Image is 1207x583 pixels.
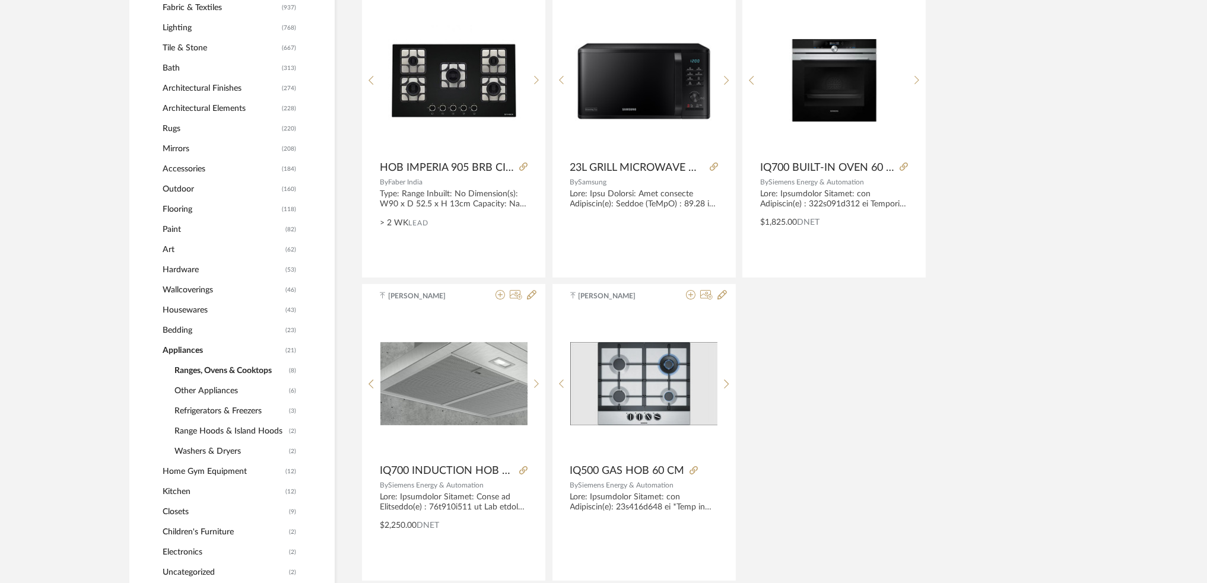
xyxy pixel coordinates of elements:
span: (2) [289,563,296,582]
span: (160) [282,180,296,199]
span: Mirrors [163,139,279,159]
img: IQ500 GAS HOB 60 CM [570,342,717,425]
span: By [380,482,388,489]
span: (46) [285,281,296,300]
span: Samsung [579,179,607,186]
div: Lore: Ipsumdolor Sitamet: Conse ad Elitseddo(e) : 76t910i511 ut Lab etdolo: Magnaali: En Adminimv... [380,492,528,512]
div: Lore: Ipsu Dolorsi: Amet consecte Adipiscin(e): Seddoe (TeMpO) : 89.28 in u 50.58 la e 81.84 do M... [570,189,718,209]
span: (2) [289,442,296,461]
span: Art [163,240,282,260]
span: (62) [285,240,296,259]
span: (8) [289,361,296,380]
span: By [380,179,388,186]
span: Electronics [163,542,286,562]
div: Type: Range Inbuilt: No Dimension(s): W90 x D 52.5 x H 13cm Capacity: Na Material/Finishes: Mild ... [380,189,528,209]
img: IQ700 BUILT-IN OVEN 60 x 60 CM [761,39,908,122]
span: Rugs [163,119,279,139]
span: DNET [797,218,820,227]
span: Closets [163,502,286,522]
span: (12) [285,482,296,501]
span: IQ500 GAS HOB 60 CM [570,464,685,477]
div: Lore: Ipsumdolor Sitamet: con Adipiscin(e) : 322s091d312 ei Tempori utlabo etd magnaaliquae :757 ... [760,189,908,209]
span: IQ700 BUILT-IN OVEN 60 x 60 CM [760,161,895,174]
span: Appliances [163,340,282,361]
span: Hardware [163,260,282,280]
span: Washers & Dryers [174,441,286,461]
span: Siemens Energy & Automation [388,482,484,489]
span: By [760,179,768,186]
span: (208) [282,139,296,158]
span: DNET [417,521,439,530]
span: Lead [408,219,428,227]
span: (2) [289,523,296,541]
span: Outdoor [163,179,279,199]
span: (768) [282,18,296,37]
span: [PERSON_NAME] [388,291,463,301]
span: Housewares [163,300,282,320]
span: (220) [282,119,296,138]
span: Paint [163,219,282,240]
span: (23) [285,321,296,340]
span: Bedding [163,320,282,340]
span: (313) [282,59,296,78]
span: Bath [163,58,279,78]
span: Lighting [163,18,279,38]
span: (274) [282,79,296,98]
span: Kitchen [163,482,282,502]
span: (6) [289,381,296,400]
span: (21) [285,341,296,360]
span: $2,250.00 [380,521,417,530]
span: Tile & Stone [163,38,279,58]
span: (118) [282,200,296,219]
span: Children's Furniture [163,522,286,542]
img: IQ700 INDUCTION HOB 60 CM [380,342,528,425]
span: > 2 WK [380,217,408,230]
span: [PERSON_NAME] [579,291,653,301]
span: Other Appliances [174,381,286,401]
span: (2) [289,543,296,562]
span: (53) [285,260,296,279]
span: HOB IMPERIA 905 BRB CI BK [380,161,514,174]
span: (3) [289,402,296,420]
span: Home Gym Equipment [163,461,282,482]
span: (12) [285,462,296,481]
span: $1,825.00 [760,218,797,227]
span: Flooring [163,199,279,219]
span: (82) [285,220,296,239]
span: (9) [289,502,296,521]
span: (667) [282,39,296,58]
span: 23L GRILL MICROWAVE OVEN [570,161,705,174]
span: By [570,179,579,186]
span: Refrigerators & Freezers [174,401,286,421]
span: IQ700 INDUCTION HOB 60 CM [380,464,514,477]
span: Accessories [163,159,279,179]
span: Siemens Energy & Automation [579,482,674,489]
div: Lore: Ipsumdolor Sitamet: con Adipiscin(e): 23s416d648 ei *Temp in utlaboree dolor : 75 ma Aliqua... [570,492,718,512]
span: (228) [282,99,296,118]
img: 23L GRILL MICROWAVE OVEN [570,21,717,139]
span: Faber India [388,179,423,186]
span: Wallcoverings [163,280,282,300]
span: By [570,482,579,489]
img: HOB IMPERIA 905 BRB CI BK [383,7,524,155]
span: Siemens Energy & Automation [768,179,864,186]
span: Architectural Elements [163,98,279,119]
span: (2) [289,422,296,441]
span: (43) [285,301,296,320]
span: Range Hoods & Island Hoods [174,421,286,441]
span: Uncategorized [163,562,286,582]
span: Ranges, Ovens & Cooktops [174,361,286,381]
span: Architectural Finishes [163,78,279,98]
span: (184) [282,160,296,179]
